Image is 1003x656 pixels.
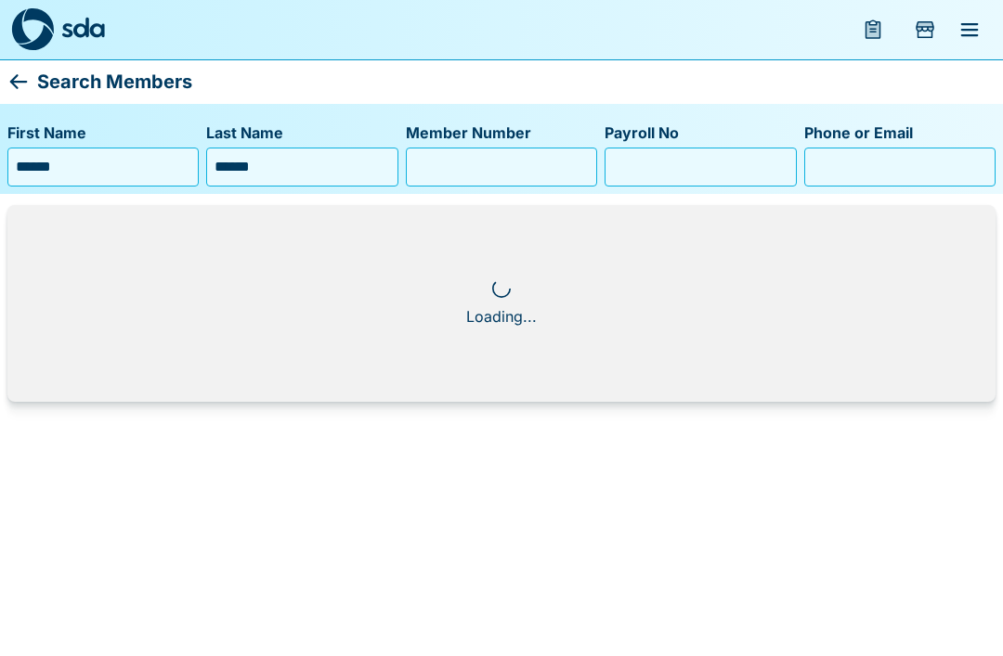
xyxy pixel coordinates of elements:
[466,305,537,328] div: Loading...
[851,7,895,52] button: menu
[7,122,199,144] label: First Name
[61,17,105,38] img: sda-logotype.svg
[903,7,947,52] button: Add Store Visit
[11,8,54,51] img: sda-logo-dark.svg
[947,7,992,52] button: menu
[605,122,796,144] label: Payroll No
[206,122,397,144] label: Last Name
[804,122,996,144] label: Phone or Email
[37,67,192,96] p: Search Members
[406,122,597,144] label: Member Number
